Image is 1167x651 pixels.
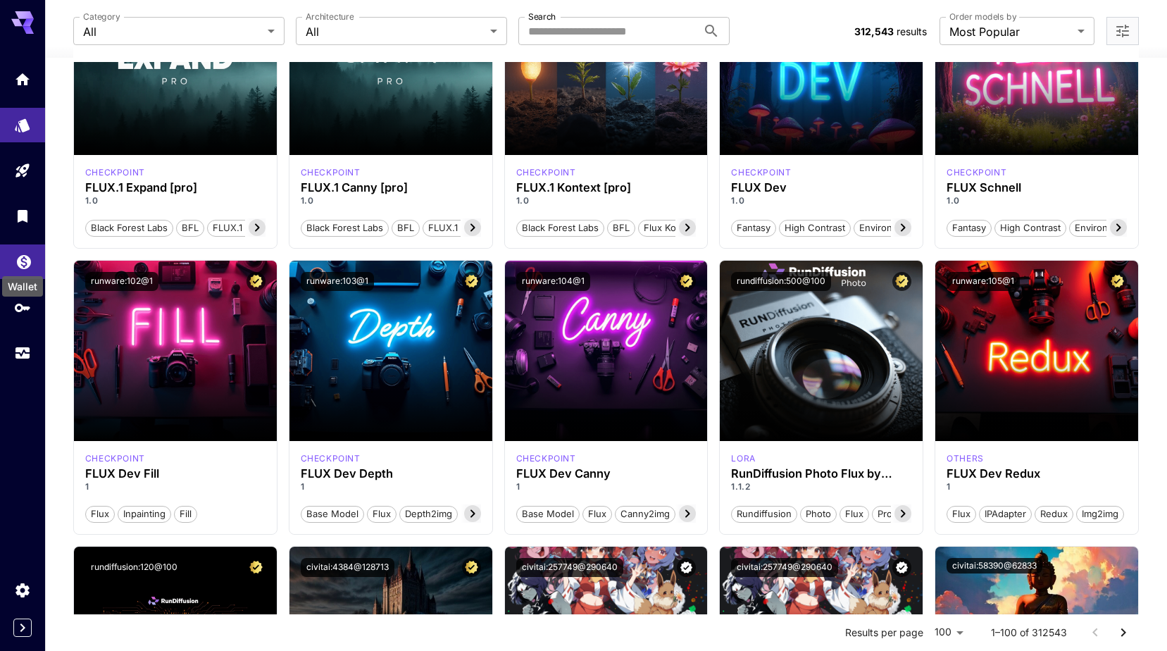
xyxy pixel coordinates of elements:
[947,480,1127,493] p: 1
[947,507,975,521] span: Flux
[1069,218,1135,237] button: Environment
[732,507,797,521] span: rundiffusion
[301,221,388,235] span: Black Forest Labs
[516,452,576,465] p: checkpoint
[462,272,481,291] button: Certified Model – Vetted for best performance and includes a commercial license.
[301,181,481,194] h3: FLUX.1 Canny [pro]
[873,507,897,521] span: pro
[516,558,623,577] button: civitai:257749@290640
[14,207,31,225] div: Library
[947,181,1127,194] h3: FLUX Schnell
[840,507,868,521] span: flux
[13,619,32,637] div: Expand sidebar
[607,218,635,237] button: BFL
[83,23,262,40] span: All
[14,577,31,595] div: Settings
[306,11,354,23] label: Architecture
[175,507,196,521] span: Fill
[301,452,361,465] p: checkpoint
[367,504,397,523] button: Flux
[301,272,374,291] button: runware:103@1
[892,558,911,577] button: Verified working
[399,504,458,523] button: depth2img
[947,558,1042,573] button: civitai:58390@62833
[208,221,307,235] span: FLUX.1 Expand [pro]
[85,504,115,523] button: Flux
[83,11,120,23] label: Category
[731,181,911,194] h3: FLUX Dev
[1077,507,1123,521] span: img2img
[301,166,361,179] p: checkpoint
[301,452,361,465] div: FLUX.1 D
[246,558,266,577] button: Certified Model – Vetted for best performance and includes a commercial license.
[85,166,145,179] p: checkpoint
[1076,504,1124,523] button: img2img
[731,272,831,291] button: rundiffusion:500@100
[528,11,556,23] label: Search
[85,467,266,480] h3: FLUX Dev Fill
[780,221,850,235] span: High Contrast
[301,558,394,577] button: civitai:4384@128713
[980,507,1031,521] span: IPAdapter
[638,218,704,237] button: Flux Kontext
[731,218,776,237] button: Fantasy
[995,221,1066,235] span: High Contrast
[732,221,775,235] span: Fantasy
[517,507,579,521] span: Base model
[306,23,485,40] span: All
[516,166,576,179] div: FLUX.1 Kontext [pro]
[14,299,31,316] div: API Keys
[639,221,703,235] span: Flux Kontext
[800,504,837,523] button: photo
[14,162,31,180] div: Playground
[947,452,984,465] div: FLUX.1 D
[516,194,697,207] p: 1.0
[872,504,898,523] button: pro
[301,218,389,237] button: Black Forest Labs
[392,221,419,235] span: BFL
[947,166,1006,179] p: checkpoint
[85,272,158,291] button: runware:102@1
[14,112,31,130] div: Models
[1070,221,1135,235] span: Environment
[947,467,1127,480] div: FLUX Dev Redux
[897,25,927,37] span: results
[731,166,791,179] p: checkpoint
[85,558,183,577] button: rundiffusion:120@100
[947,272,1020,291] button: runware:105@1
[516,467,697,480] h3: FLUX Dev Canny
[991,626,1067,640] p: 1–100 of 312543
[854,218,920,237] button: Environment
[615,504,675,523] button: canny2img
[246,272,266,291] button: Certified Model – Vetted for best performance and includes a commercial license.
[392,218,420,237] button: BFL
[301,504,364,523] button: Base model
[301,467,481,480] h3: FLUX Dev Depth
[947,218,992,237] button: Fantasy
[731,452,755,465] div: FLUX.1 D
[86,221,173,235] span: Black Forest Labs
[462,558,481,577] button: Certified Model – Vetted for best performance and includes a commercial license.
[516,272,590,291] button: runware:104@1
[892,272,911,291] button: Certified Model – Vetted for best performance and includes a commercial license.
[516,504,580,523] button: Base model
[85,452,145,465] p: checkpoint
[947,452,984,465] p: others
[801,507,836,521] span: photo
[301,507,363,521] span: Base model
[854,25,894,37] span: 312,543
[85,218,173,237] button: Black Forest Labs
[731,194,911,207] p: 1.0
[14,70,31,88] div: Home
[779,218,851,237] button: High Contrast
[85,181,266,194] h3: FLUX.1 Expand [pro]
[731,504,797,523] button: rundiffusion
[2,276,43,297] div: Wallet
[731,467,911,480] h3: RunDiffusion Photo Flux by RunDiffusion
